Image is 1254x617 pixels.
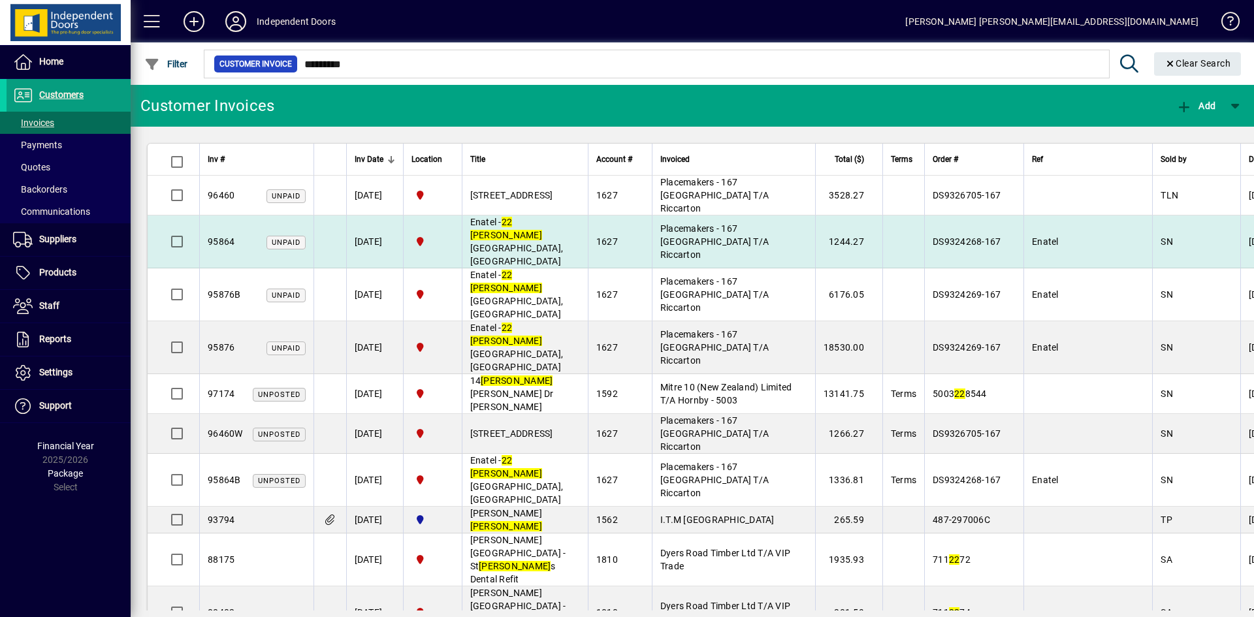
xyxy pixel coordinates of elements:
[502,455,513,466] em: 22
[355,152,395,166] div: Inv Date
[1161,554,1172,565] span: SA
[346,215,403,268] td: [DATE]
[7,46,131,78] a: Home
[411,152,442,166] span: Location
[208,152,306,166] div: Inv #
[1161,342,1173,353] span: SN
[933,190,1001,200] span: DS9326705-167
[470,190,553,200] span: [STREET_ADDRESS]
[660,548,790,571] span: Dyers Road Timber Ltd T/A VIP Trade
[1212,3,1238,45] a: Knowledge Base
[502,323,513,333] em: 22
[470,535,566,584] span: [PERSON_NAME][GEOGRAPHIC_DATA] - St s Dental Refit
[258,430,300,439] span: Unposted
[815,176,882,215] td: 3528.27
[7,356,131,389] a: Settings
[470,323,564,372] span: Enatel - [GEOGRAPHIC_DATA], [GEOGRAPHIC_DATA]
[1032,342,1059,353] span: Enatel
[272,192,300,200] span: Unpaid
[660,415,769,452] span: Placemakers - 167 [GEOGRAPHIC_DATA] T/A Riccarton
[933,388,987,399] span: 5003 8544
[208,342,234,353] span: 95876
[660,514,775,525] span: I.T.M [GEOGRAPHIC_DATA]
[470,428,553,439] span: [STREET_ADDRESS]
[933,289,1001,300] span: DS9324269-167
[7,223,131,256] a: Suppliers
[257,11,336,32] div: Independent Doors
[208,388,234,399] span: 97174
[470,521,542,531] em: [PERSON_NAME]
[949,554,960,565] em: 22
[470,468,542,479] em: [PERSON_NAME]
[39,300,59,311] span: Staff
[7,290,131,323] a: Staff
[660,276,769,313] span: Placemakers - 167 [GEOGRAPHIC_DATA] T/A Riccarton
[596,289,618,300] span: 1627
[660,329,769,366] span: Placemakers - 167 [GEOGRAPHIC_DATA] T/A Riccarton
[470,283,542,293] em: [PERSON_NAME]
[835,152,864,166] span: Total ($)
[660,152,690,166] span: Invoiced
[815,215,882,268] td: 1244.27
[933,514,990,525] span: 487-297006C
[13,206,90,217] span: Communications
[272,291,300,300] span: Unpaid
[258,477,300,485] span: Unposted
[346,454,403,507] td: [DATE]
[660,462,769,498] span: Placemakers - 167 [GEOGRAPHIC_DATA] T/A Riccarton
[272,344,300,353] span: Unpaid
[1032,289,1059,300] span: Enatel
[7,178,131,200] a: Backorders
[933,236,1001,247] span: DS9324268-167
[596,236,618,247] span: 1627
[37,441,94,451] span: Financial Year
[13,162,50,172] span: Quotes
[13,184,67,195] span: Backorders
[815,454,882,507] td: 1336.81
[208,289,241,300] span: 95876B
[470,336,542,346] em: [PERSON_NAME]
[954,388,965,399] em: 22
[7,257,131,289] a: Products
[258,390,300,399] span: Unposted
[596,342,618,353] span: 1627
[1032,475,1059,485] span: Enatel
[1161,190,1178,200] span: TLN
[470,270,564,319] span: Enatel - [GEOGRAPHIC_DATA], [GEOGRAPHIC_DATA]
[596,475,618,485] span: 1627
[411,552,454,567] span: Christchurch
[1161,289,1173,300] span: SN
[208,236,234,247] span: 95864
[355,152,383,166] span: Inv Date
[7,390,131,422] a: Support
[1032,152,1144,166] div: Ref
[660,177,769,214] span: Placemakers - 167 [GEOGRAPHIC_DATA] T/A Riccarton
[470,455,564,505] span: Enatel - [GEOGRAPHIC_DATA], [GEOGRAPHIC_DATA]
[208,190,234,200] span: 96460
[1161,236,1173,247] span: SN
[1161,475,1173,485] span: SN
[39,334,71,344] span: Reports
[215,10,257,33] button: Profile
[1176,101,1215,111] span: Add
[219,57,292,71] span: Customer Invoice
[346,176,403,215] td: [DATE]
[208,428,243,439] span: 96460W
[470,508,542,531] span: [PERSON_NAME]
[933,342,1001,353] span: DS9324269-167
[660,223,769,260] span: Placemakers - 167 [GEOGRAPHIC_DATA] T/A Riccarton
[411,387,454,401] span: Christchurch
[272,238,300,247] span: Unpaid
[596,152,644,166] div: Account #
[905,11,1198,32] div: [PERSON_NAME] [PERSON_NAME][EMAIL_ADDRESS][DOMAIN_NAME]
[411,340,454,355] span: Christchurch
[815,533,882,586] td: 1935.93
[502,270,513,280] em: 22
[470,152,485,166] span: Title
[596,388,618,399] span: 1592
[1161,388,1173,399] span: SN
[39,367,72,377] span: Settings
[208,554,234,565] span: 88175
[891,152,912,166] span: Terms
[39,89,84,100] span: Customers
